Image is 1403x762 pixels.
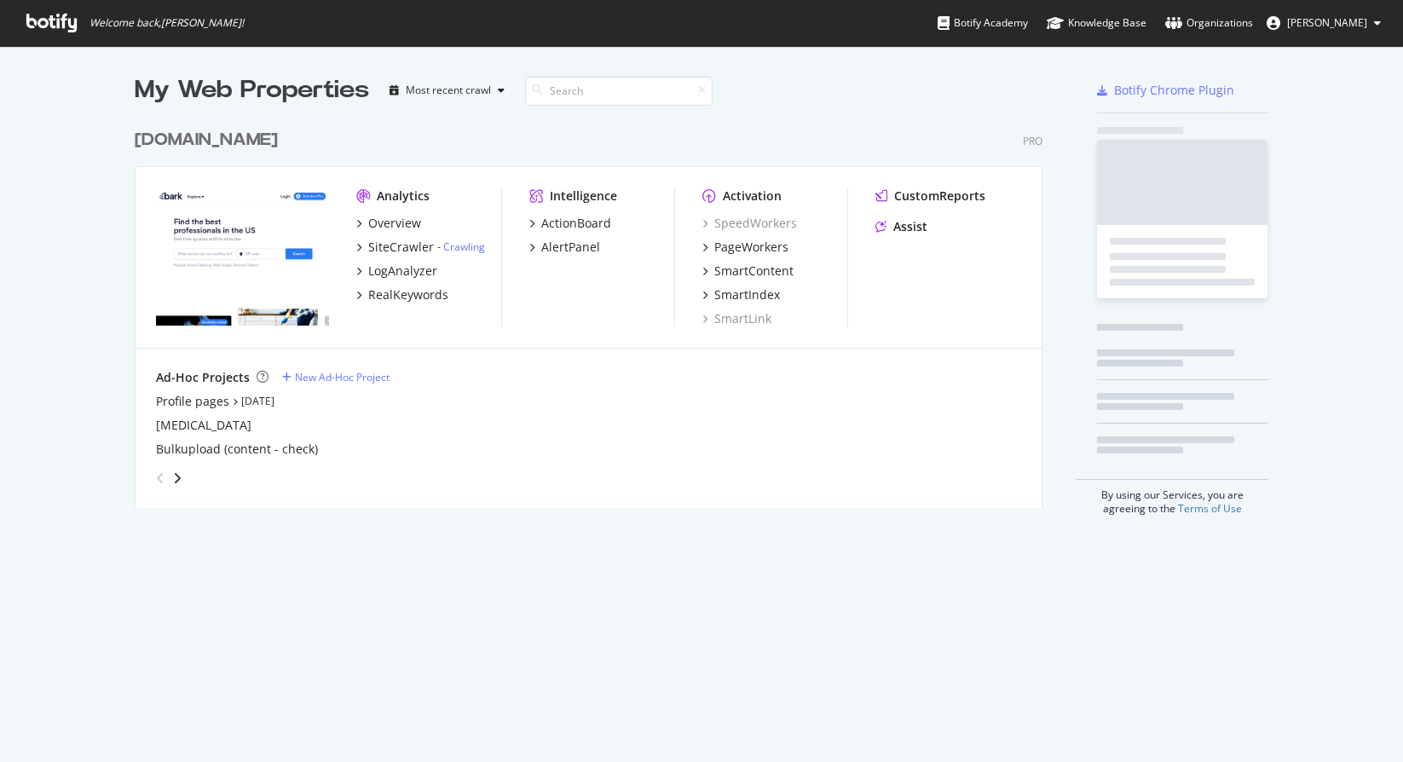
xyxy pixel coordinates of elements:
div: RealKeywords [368,286,448,303]
a: CustomReports [875,188,985,205]
div: angle-right [171,470,183,487]
div: PageWorkers [714,239,788,256]
a: RealKeywords [356,286,448,303]
a: [MEDICAL_DATA] [156,417,251,434]
div: New Ad-Hoc Project [295,370,390,384]
div: Analytics [377,188,430,205]
a: [DOMAIN_NAME] [135,128,285,153]
a: Bulkupload (content - check) [156,441,318,458]
div: Pro [1023,134,1042,148]
div: By using our Services, you are agreeing to the [1076,479,1268,516]
div: Most recent crawl [406,85,491,95]
span: Wayne Burden [1287,15,1367,30]
a: Botify Chrome Plugin [1097,82,1234,99]
div: CustomReports [894,188,985,205]
a: SmartContent [702,263,794,280]
a: Crawling [443,240,485,254]
a: Overview [356,215,421,232]
div: Activation [723,188,782,205]
div: AlertPanel [541,239,600,256]
a: Profile pages [156,393,229,410]
a: SpeedWorkers [702,215,797,232]
div: Assist [893,218,927,235]
div: ActionBoard [541,215,611,232]
div: Ad-Hoc Projects [156,369,250,386]
a: SiteCrawler- Crawling [356,239,485,256]
div: Knowledge Base [1047,14,1146,32]
a: AlertPanel [529,239,600,256]
div: - [437,240,485,254]
div: Organizations [1165,14,1253,32]
div: [DOMAIN_NAME] [135,128,278,153]
input: Search [525,76,713,106]
div: Botify Academy [938,14,1028,32]
div: Intelligence [550,188,617,205]
div: Botify Chrome Plugin [1114,82,1234,99]
div: My Web Properties [135,73,369,107]
button: [PERSON_NAME] [1253,9,1394,37]
a: New Ad-Hoc Project [282,370,390,384]
div: LogAnalyzer [368,263,437,280]
div: SmartIndex [714,286,780,303]
a: SmartIndex [702,286,780,303]
a: ActionBoard [529,215,611,232]
div: angle-left [149,465,171,492]
span: Welcome back, [PERSON_NAME] ! [89,16,244,30]
div: grid [135,107,1056,508]
button: Most recent crawl [383,77,511,104]
a: SmartLink [702,310,771,327]
a: [DATE] [241,394,274,408]
a: LogAnalyzer [356,263,437,280]
div: SmartContent [714,263,794,280]
a: PageWorkers [702,239,788,256]
div: Overview [368,215,421,232]
div: SiteCrawler [368,239,434,256]
a: Assist [875,218,927,235]
a: Terms of Use [1178,501,1242,516]
img: www.bark.com [156,188,329,326]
